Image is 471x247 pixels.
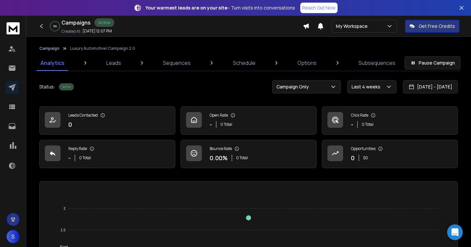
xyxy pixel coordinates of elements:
a: Sequences [159,55,195,71]
p: Sequences [163,59,191,67]
strong: Your warmest leads are on your site [146,5,227,11]
p: Get Free Credits [419,23,455,29]
a: Reply Rate-0 Total [39,140,175,168]
a: Leads [102,55,125,71]
a: Opportunities0$0 [322,140,458,168]
p: $ 0 [363,155,368,161]
p: Opportunities [351,146,375,151]
p: My Workspace [336,23,370,29]
div: Active [59,83,74,90]
p: - [210,120,212,129]
a: Schedule [229,55,259,71]
a: Reach Out Now [300,3,338,13]
p: Leads Contacted [68,113,98,118]
p: 0 Total [236,155,248,161]
p: Reply Rate [68,146,87,151]
a: Subsequences [355,55,399,71]
p: Leads [106,59,121,67]
tspan: 2 [63,206,65,210]
p: 0.00 % [210,153,228,162]
p: Reach Out Now [302,5,336,11]
img: logo [7,22,20,34]
button: Campaign [39,46,60,51]
p: Created At: [61,29,81,34]
p: Campaign Only [276,84,311,90]
div: Active [95,18,114,27]
p: 0 [351,153,355,162]
button: [DATE] - [DATE] [403,80,458,93]
p: 0 Total [220,122,232,127]
p: Subsequences [358,59,395,67]
button: S [7,230,20,243]
h1: Campaigns [61,19,91,27]
a: Options [293,55,321,71]
p: - [351,120,353,129]
p: – Turn visits into conversations [146,5,295,11]
a: Leads Contacted0 [39,106,175,135]
p: [DATE] 12:07 PM [82,28,112,34]
button: Pause Campaign [405,56,461,69]
p: Schedule [233,59,255,67]
p: Bounce Rate [210,146,232,151]
tspan: 1.5 [61,228,65,232]
p: Luxury Automotive | Campaign 2.0 [70,46,135,51]
div: Open Intercom Messenger [447,224,463,240]
a: Open Rate-0 Total [181,106,317,135]
p: - [68,153,71,162]
a: Bounce Rate0.00%0 Total [181,140,317,168]
button: Get Free Credits [405,20,460,33]
p: 0 [68,120,72,129]
p: 0 Total [362,122,374,127]
p: Last 4 weeks [352,84,383,90]
p: Click Rate [351,113,368,118]
p: Status: [39,84,55,90]
p: 0 % [53,24,57,28]
p: 0 Total [79,155,91,161]
a: Analytics [37,55,68,71]
p: Options [297,59,317,67]
p: Analytics [41,59,64,67]
a: Click Rate-0 Total [322,106,458,135]
p: Open Rate [210,113,228,118]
